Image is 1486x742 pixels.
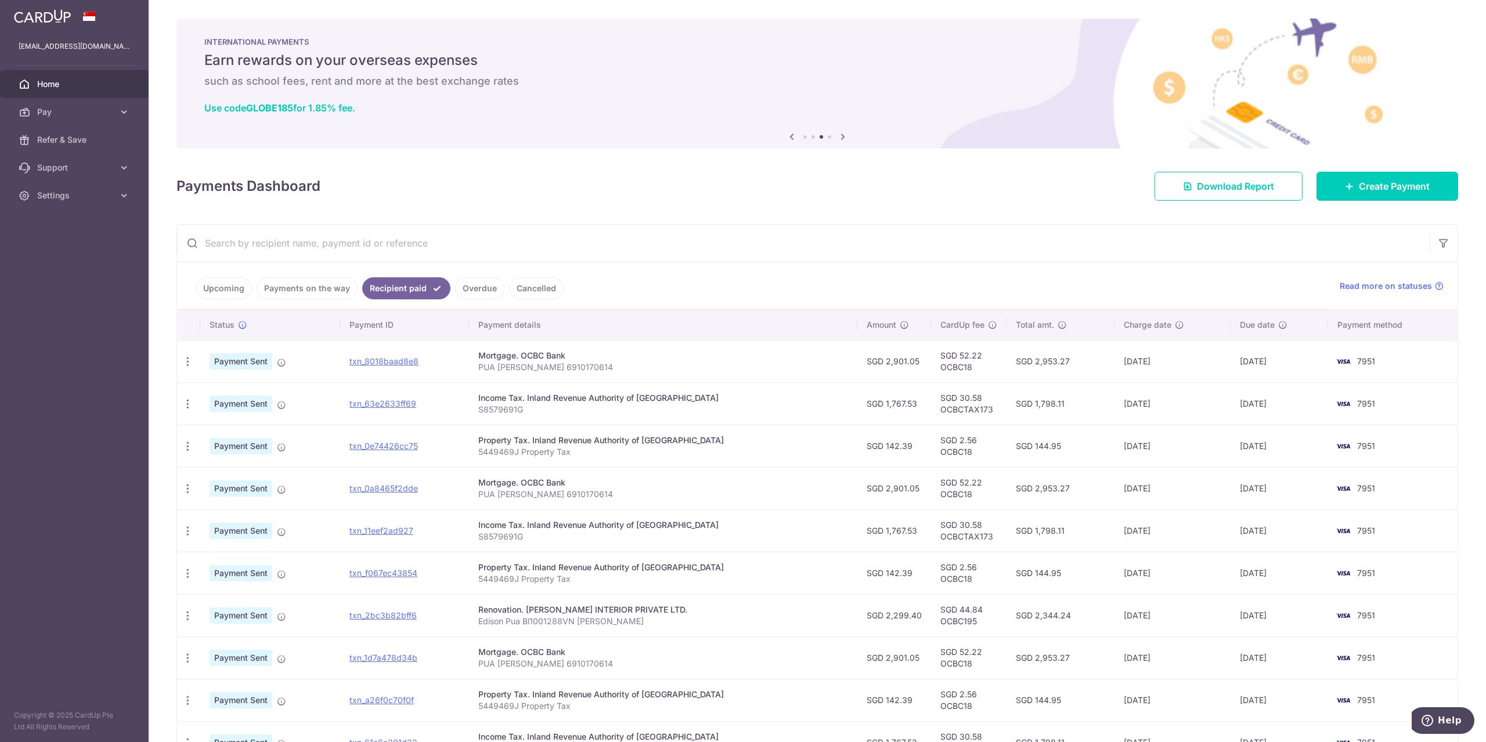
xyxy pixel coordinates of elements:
[857,552,931,594] td: SGD 142.39
[1231,425,1328,467] td: [DATE]
[1114,679,1231,721] td: [DATE]
[204,51,1430,70] h5: Earn rewards on your overseas expenses
[1332,354,1355,368] img: Bank Card
[455,277,504,299] a: Overdue
[931,594,1007,636] td: SGD 44.84 OCBC195
[349,441,418,451] a: txn_0e74426cc75
[1332,693,1355,707] img: Bank Card
[931,552,1007,594] td: SGD 2.56 OCBC18
[1412,707,1474,736] iframe: Opens a widget where you can find more information
[1357,695,1375,705] span: 7951
[349,399,416,408] a: txn_63e2633ff69
[857,382,931,425] td: SGD 1,767.53
[857,425,931,467] td: SGD 142.39
[1007,679,1115,721] td: SGD 144.95
[210,607,272,624] span: Payment Sent
[1332,651,1355,665] img: Bank Card
[478,646,848,658] div: Mortgage. OCBC Bank
[1357,653,1375,663] span: 7951
[14,9,71,23] img: CardUp
[1197,179,1274,193] span: Download Report
[1231,340,1328,382] td: [DATE]
[37,162,114,173] span: Support
[1007,467,1115,509] td: SGD 2,953.27
[469,310,857,340] th: Payment details
[1332,397,1355,411] img: Bank Card
[1332,439,1355,453] img: Bank Card
[196,277,252,299] a: Upcoming
[1240,319,1275,331] span: Due date
[1007,425,1115,467] td: SGD 144.95
[931,509,1007,552] td: SGD 30.58 OCBCTAX173
[1114,594,1231,636] td: [DATE]
[931,467,1007,509] td: SGD 52.22 OCBC18
[349,526,413,535] a: txn_11eef2ad927
[1007,382,1115,425] td: SGD 1,798.11
[867,319,896,331] span: Amount
[478,446,848,458] p: 5449469J Property Tax
[1357,356,1375,366] span: 7951
[1357,441,1375,451] span: 7951
[1155,172,1303,201] a: Download Report
[857,636,931,679] td: SGD 2,901.05
[1114,467,1231,509] td: [DATE]
[349,610,417,620] a: txn_2bc3b82bff6
[478,519,848,531] div: Income Tax. Inland Revenue Authority of [GEOGRAPHIC_DATA]
[1007,509,1115,552] td: SGD 1,798.11
[1231,594,1328,636] td: [DATE]
[210,692,272,708] span: Payment Sent
[1007,636,1115,679] td: SGD 2,953.27
[1332,482,1355,495] img: Bank Card
[204,102,355,114] a: Use codeGLOBE185for 1.85% fee.
[857,679,931,721] td: SGD 142.39
[210,319,235,331] span: Status
[37,78,114,90] span: Home
[857,467,931,509] td: SGD 2,901.05
[1328,310,1458,340] th: Payment method
[478,531,848,542] p: S8579691G
[1114,636,1231,679] td: [DATE]
[210,396,272,412] span: Payment Sent
[1357,399,1375,408] span: 7951
[1332,566,1355,580] img: Bank Card
[1317,172,1458,201] a: Create Payment
[857,509,931,552] td: SGD 1,767.53
[478,392,848,404] div: Income Tax. Inland Revenue Authority of [GEOGRAPHIC_DATA]
[210,480,272,497] span: Payment Sent
[1332,524,1355,538] img: Bank Card
[1340,280,1432,292] span: Read more on statuses
[1357,568,1375,578] span: 7951
[37,190,114,201] span: Settings
[478,700,848,712] p: 5449469J Property Tax
[478,604,848,616] div: Renovation. [PERSON_NAME] INTERIOR PRIVATE LTD.
[478,488,848,500] p: PUA [PERSON_NAME] 6910170614
[931,382,1007,425] td: SGD 30.58 OCBCTAX173
[37,106,114,118] span: Pay
[478,689,848,700] div: Property Tax. Inland Revenue Authority of [GEOGRAPHIC_DATA]
[1357,483,1375,493] span: 7951
[1332,609,1355,622] img: Bank Card
[478,562,848,573] div: Property Tax. Inland Revenue Authority of [GEOGRAPHIC_DATA]
[1340,280,1444,292] a: Read more on statuses
[478,435,848,446] div: Property Tax. Inland Revenue Authority of [GEOGRAPHIC_DATA]
[940,319,984,331] span: CardUp fee
[176,19,1458,149] img: International Payment Banner
[210,565,272,581] span: Payment Sent
[478,350,848,361] div: Mortgage. OCBC Bank
[257,277,358,299] a: Payments on the way
[210,438,272,454] span: Payment Sent
[349,568,417,578] a: txn_f067ec43854
[349,356,419,366] a: txn_8018baad8e8
[1124,319,1171,331] span: Charge date
[857,340,931,382] td: SGD 2,901.05
[931,636,1007,679] td: SGD 52.22 OCBC18
[204,37,1430,46] p: INTERNATIONAL PAYMENTS
[1114,552,1231,594] td: [DATE]
[1007,552,1115,594] td: SGD 144.95
[210,353,272,370] span: Payment Sent
[1357,610,1375,620] span: 7951
[1007,594,1115,636] td: SGD 2,344.24
[1357,526,1375,535] span: 7951
[1114,340,1231,382] td: [DATE]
